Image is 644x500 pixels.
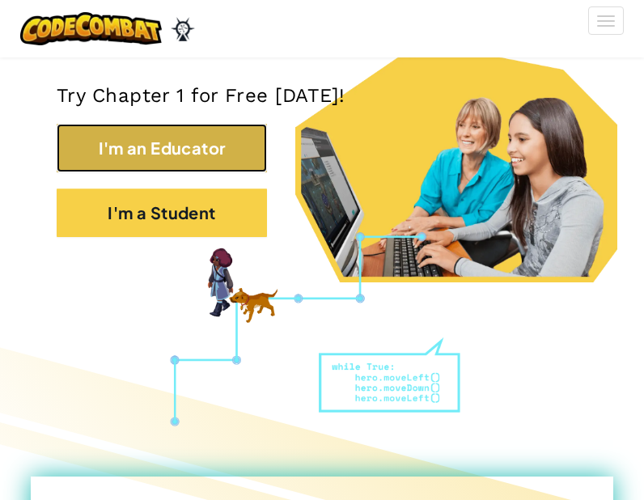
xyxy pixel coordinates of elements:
[20,12,162,45] img: CodeCombat logo
[170,17,196,41] img: Ozaria
[57,189,267,237] button: I'm a Student
[57,83,587,108] p: Try Chapter 1 for Free [DATE]!
[57,124,267,172] button: I'm an Educator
